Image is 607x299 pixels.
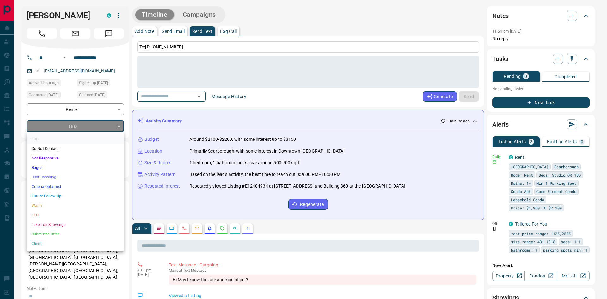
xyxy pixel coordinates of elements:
[27,239,124,248] li: Client
[27,182,124,191] li: Criteria Obtained
[27,210,124,220] li: HOT
[27,191,124,201] li: Future Follow Up
[27,172,124,182] li: Just Browsing
[27,153,124,163] li: Not Responsive
[27,163,124,172] li: Bogus
[27,201,124,210] li: Warm
[27,229,124,239] li: Submitted Offer
[27,144,124,153] li: Do Not Contact
[27,220,124,229] li: Taken on Showings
